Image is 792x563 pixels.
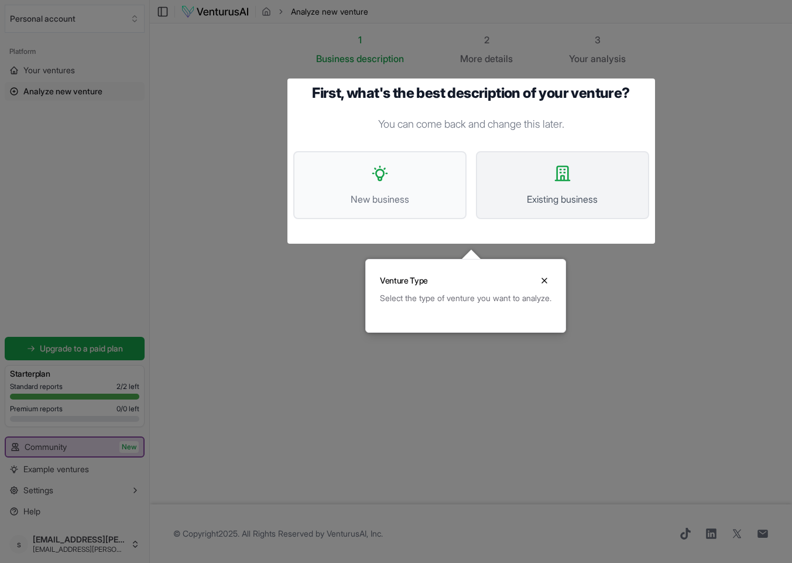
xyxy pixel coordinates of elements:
a: Upgrade to a paid plan [5,337,145,360]
span: New [119,441,139,453]
span: © Copyright 2025 . All Rights Reserved by . [173,528,383,540]
span: description [356,53,404,64]
span: Your ventures [23,64,75,76]
span: 2 / 2 left [116,382,139,391]
span: Existing business [489,192,636,206]
span: s [9,535,28,554]
a: CommunityNew [6,438,143,456]
button: s[EMAIL_ADDRESS][PERSON_NAME][DOMAIN_NAME][EMAIL_ADDRESS][PERSON_NAME][DOMAIN_NAME] [5,530,145,558]
span: More [460,52,482,66]
a: Help [5,502,145,521]
a: Example ventures [5,460,145,479]
button: Close [537,274,551,288]
span: [EMAIL_ADDRESS][PERSON_NAME][DOMAIN_NAME] [33,545,126,554]
span: details [485,53,513,64]
button: Settings [5,481,145,500]
span: Community [25,441,67,453]
span: New business [306,192,454,206]
span: [EMAIL_ADDRESS][PERSON_NAME][DOMAIN_NAME] [33,534,126,545]
span: Analyze new venture [23,86,102,97]
span: Help [23,506,40,517]
a: Your ventures [5,61,145,80]
div: Select the type of venture you want to analyze. [380,292,551,304]
span: Upgrade to a paid plan [40,343,123,354]
p: You can come back and change this later. [293,116,649,132]
h1: First, what's the best description of your venture? [293,84,649,102]
span: Example ventures [23,463,89,475]
nav: breadcrumb [262,6,368,18]
div: Platform [5,42,145,61]
span: Standard reports [10,382,63,391]
div: 3 [569,33,626,47]
span: Analyze new venture [291,6,368,18]
div: 1 [316,33,404,47]
button: Existing business [476,151,649,219]
img: logo [181,5,249,19]
a: VenturusAI, Inc [327,528,381,538]
span: Your [569,52,588,66]
button: New business [293,151,467,219]
div: 2 [460,33,513,47]
span: Premium reports [10,404,63,414]
h3: Venture Type [380,275,428,286]
span: analysis [591,53,626,64]
span: Settings [23,484,53,496]
span: Business [316,52,354,66]
a: Analyze new venture [5,82,145,101]
button: Select an organization [5,5,145,33]
h3: Starter plan [10,368,139,380]
span: 0 / 0 left [116,404,139,414]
